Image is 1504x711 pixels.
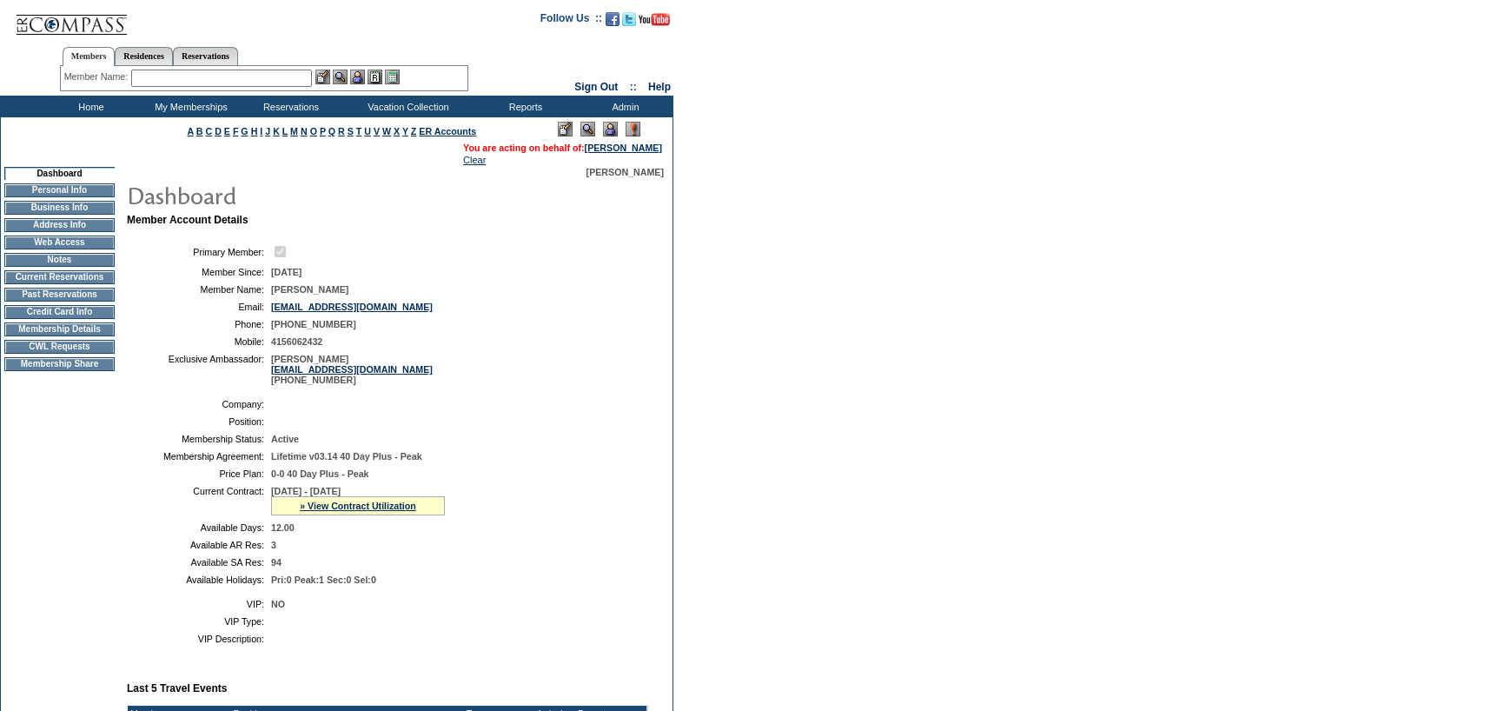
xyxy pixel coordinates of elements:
[339,96,474,117] td: Vacation Collection
[385,70,400,84] img: b_calculator.gif
[603,122,618,136] img: Impersonate
[126,177,474,212] img: pgTtlDashboard.gif
[271,557,282,568] span: 94
[585,143,662,153] a: [PERSON_NAME]
[622,17,636,28] a: Follow us on Twitter
[300,501,416,511] a: » View Contract Utilization
[134,616,264,627] td: VIP Type:
[463,143,662,153] span: You are acting on behalf of:
[271,284,348,295] span: [PERSON_NAME]
[4,288,115,302] td: Past Reservations
[271,336,322,347] span: 4156062432
[4,218,115,232] td: Address Info
[639,13,670,26] img: Subscribe to our YouTube Channel
[622,12,636,26] img: Follow us on Twitter
[271,354,433,385] span: [PERSON_NAME] [PHONE_NUMBER]
[134,540,264,550] td: Available AR Res:
[134,557,264,568] td: Available SA Res:
[134,319,264,329] td: Phone:
[310,126,317,136] a: O
[356,126,362,136] a: T
[301,126,308,136] a: N
[134,468,264,479] td: Price Plan:
[606,17,619,28] a: Become our fan on Facebook
[474,96,573,117] td: Reports
[630,81,637,93] span: ::
[134,486,264,515] td: Current Contract:
[233,126,239,136] a: F
[196,126,203,136] a: B
[4,340,115,354] td: CWL Requests
[374,126,380,136] a: V
[273,126,280,136] a: K
[574,81,618,93] a: Sign Out
[271,267,301,277] span: [DATE]
[315,70,330,84] img: b_edit.gif
[134,284,264,295] td: Member Name:
[271,319,356,329] span: [PHONE_NUMBER]
[626,122,640,136] img: Log Concern/Member Elevation
[580,122,595,136] img: View Mode
[271,302,433,312] a: [EMAIL_ADDRESS][DOMAIN_NAME]
[251,126,258,136] a: H
[4,253,115,267] td: Notes
[271,599,285,609] span: NO
[63,47,116,66] a: Members
[139,96,239,117] td: My Memberships
[419,126,476,136] a: ER Accounts
[271,468,369,479] span: 0-0 40 Day Plus - Peak
[368,70,382,84] img: Reservations
[115,47,173,65] a: Residences
[271,434,299,444] span: Active
[348,126,354,136] a: S
[382,126,391,136] a: W
[4,167,115,180] td: Dashboard
[39,96,139,117] td: Home
[205,126,212,136] a: C
[4,322,115,336] td: Membership Details
[540,10,602,31] td: Follow Us ::
[173,47,238,65] a: Reservations
[265,126,270,136] a: J
[364,126,371,136] a: U
[134,599,264,609] td: VIP:
[463,155,486,165] a: Clear
[271,522,295,533] span: 12.00
[134,416,264,427] td: Position:
[290,126,298,136] a: M
[271,575,376,585] span: Pri:0 Peak:1 Sec:0 Sel:0
[4,201,115,215] td: Business Info
[134,434,264,444] td: Membership Status:
[558,122,573,136] img: Edit Mode
[350,70,365,84] img: Impersonate
[134,399,264,409] td: Company:
[64,70,131,84] div: Member Name:
[320,126,326,136] a: P
[134,634,264,644] td: VIP Description:
[333,70,348,84] img: View
[338,126,345,136] a: R
[134,267,264,277] td: Member Since:
[134,451,264,462] td: Membership Agreement:
[134,522,264,533] td: Available Days:
[127,214,248,226] b: Member Account Details
[411,126,417,136] a: Z
[134,336,264,347] td: Mobile:
[134,243,264,260] td: Primary Member:
[282,126,288,136] a: L
[127,682,227,694] b: Last 5 Travel Events
[134,354,264,385] td: Exclusive Ambassador:
[188,126,194,136] a: A
[4,236,115,249] td: Web Access
[271,451,422,462] span: Lifetime v03.14 40 Day Plus - Peak
[328,126,335,136] a: Q
[648,81,671,93] a: Help
[271,486,341,496] span: [DATE] - [DATE]
[260,126,262,136] a: I
[573,96,673,117] td: Admin
[224,126,230,136] a: E
[4,305,115,319] td: Credit Card Info
[215,126,222,136] a: D
[271,364,433,375] a: [EMAIL_ADDRESS][DOMAIN_NAME]
[239,96,339,117] td: Reservations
